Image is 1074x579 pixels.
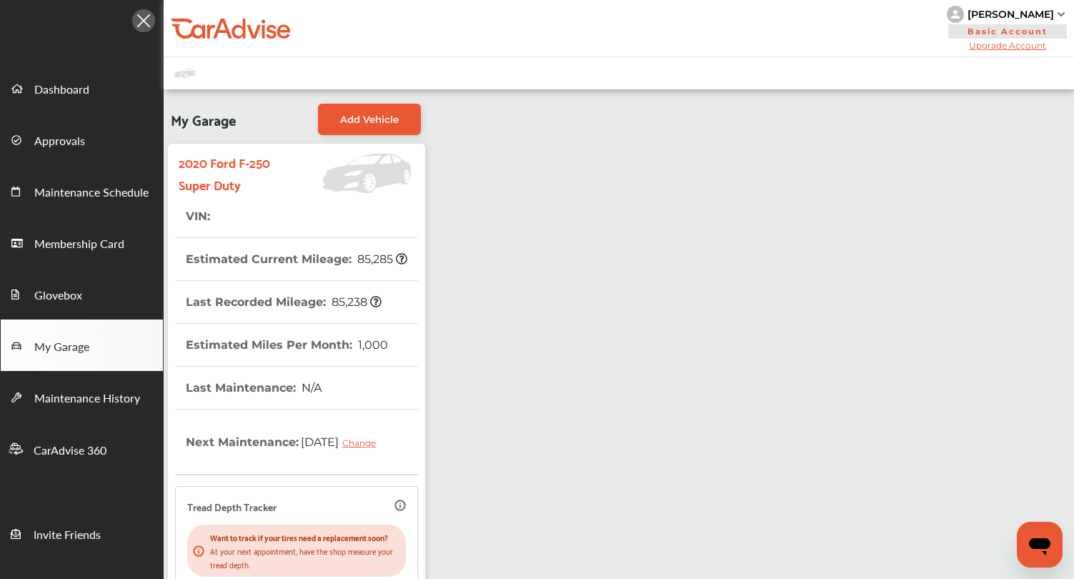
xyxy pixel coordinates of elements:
[299,424,387,460] span: [DATE]
[299,381,322,395] span: N/A
[1,320,163,371] a: My Garage
[34,526,101,545] span: Invite Friends
[34,338,89,357] span: My Garage
[186,281,382,323] th: Last Recorded Mileage :
[1,62,163,114] a: Dashboard
[186,238,407,280] th: Estimated Current Mileage :
[968,8,1054,21] div: [PERSON_NAME]
[1017,522,1063,568] iframe: Button to launch messaging window
[947,40,1068,51] span: Upgrade Account
[1,371,163,422] a: Maintenance History
[34,235,124,254] span: Membership Card
[948,24,1067,39] span: Basic Account
[186,410,387,474] th: Next Maintenance :
[342,437,383,448] div: Change
[1058,12,1065,16] img: sCxJUJ+qAmfqhQGDUl18vwLg4ZYJ6CxN7XmbOMBAAAAAElFTkSuQmCC
[174,64,196,82] img: placeholder_car.fcab19be.svg
[34,442,106,460] span: CarAdvise 360
[34,287,82,305] span: Glovebox
[34,81,89,99] span: Dashboard
[1,114,163,165] a: Approvals
[34,184,149,202] span: Maintenance Schedule
[1,165,163,217] a: Maintenance Schedule
[277,154,418,193] img: Vehicle
[210,544,400,571] p: At your next appointment, have the shop measure your tread depth.
[318,104,421,135] a: Add Vehicle
[179,151,277,195] strong: 2020 Ford F-250 Super Duty
[356,338,388,352] span: 1,000
[1,268,163,320] a: Glovebox
[34,390,140,408] span: Maintenance History
[210,530,400,544] p: Want to track if your tires need a replacement soon?
[186,324,388,366] th: Estimated Miles Per Month :
[186,367,322,409] th: Last Maintenance :
[947,6,964,23] img: knH8PDtVvWoAbQRylUukY18CTiRevjo20fAtgn5MLBQj4uumYvk2MzTtcAIzfGAtb1XOLVMAvhLuqoNAbL4reqehy0jehNKdM...
[34,132,85,151] span: Approvals
[329,295,382,309] span: 85,238
[340,114,399,125] span: Add Vehicle
[1,217,163,268] a: Membership Card
[171,104,236,135] span: My Garage
[186,195,212,237] th: VIN :
[187,498,277,515] p: Tread Depth Tracker
[355,252,407,266] span: 85,285
[132,9,155,32] img: Icon.5fd9dcc7.svg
